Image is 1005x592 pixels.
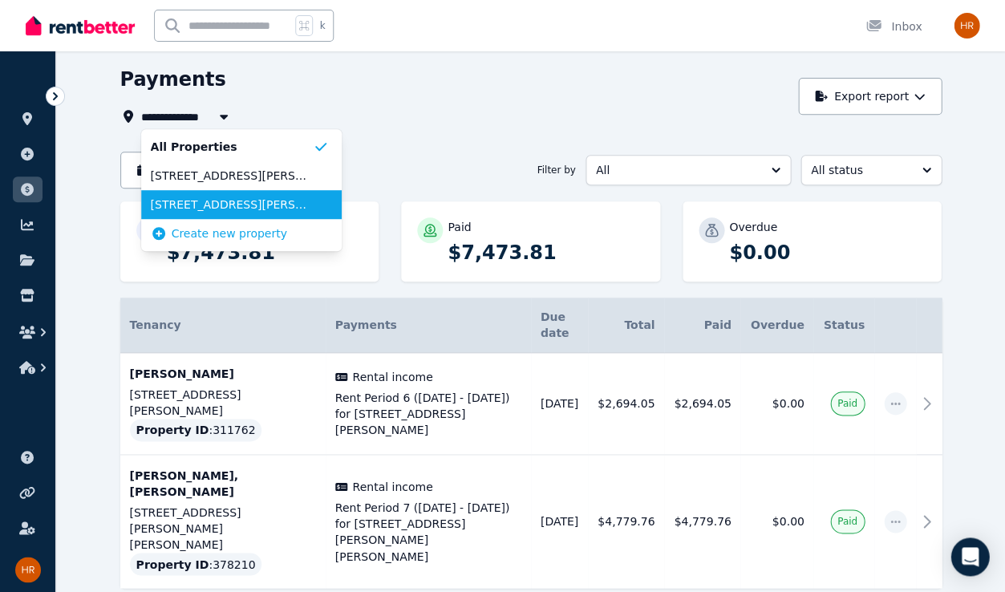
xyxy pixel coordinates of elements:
span: All status [811,162,909,178]
th: Overdue [740,298,813,353]
div: Open Intercom Messenger [950,537,989,576]
th: Status [813,298,873,353]
img: Helen Rizvi [954,13,979,39]
span: Rental income [352,479,432,495]
span: [STREET_ADDRESS][PERSON_NAME][PERSON_NAME] [151,168,313,184]
span: Property ID [136,556,209,572]
span: All Properties [151,139,313,155]
span: k [319,19,325,32]
th: Due date [531,298,588,353]
p: Overdue [729,219,777,235]
span: Rent Period 6 ([DATE] - [DATE]) for [STREET_ADDRESS][PERSON_NAME] [335,390,521,438]
td: [DATE] [531,353,588,455]
p: $0.00 [729,240,926,266]
div: : 311762 [130,419,262,441]
span: $0.00 [772,397,804,410]
p: [STREET_ADDRESS][PERSON_NAME][PERSON_NAME] [130,505,316,553]
p: $7,473.81 [448,240,644,266]
div: Inbox [865,18,922,34]
img: Helen Rizvi [15,557,41,582]
th: Tenancy [120,298,326,353]
span: Payments [335,318,397,331]
td: $4,779.76 [664,455,740,589]
p: [PERSON_NAME], [PERSON_NAME] [130,468,316,500]
span: Create new property [172,225,287,241]
th: Total [588,298,664,353]
span: Paid [837,397,857,410]
span: Rental income [352,369,432,385]
td: [DATE] [531,455,588,589]
h1: Payments [120,67,226,92]
p: [PERSON_NAME] [130,366,316,382]
img: RentBetter [26,14,135,38]
span: Paid [837,515,857,528]
div: : 378210 [130,553,262,575]
span: Filter by [537,164,575,176]
p: $7,473.81 [167,240,363,266]
span: Rent Period 7 ([DATE] - [DATE]) for [STREET_ADDRESS][PERSON_NAME][PERSON_NAME] [335,500,521,564]
th: Paid [664,298,740,353]
p: Paid [448,219,471,235]
p: [STREET_ADDRESS][PERSON_NAME] [130,387,316,419]
td: $2,694.05 [588,353,664,455]
td: $2,694.05 [664,353,740,455]
span: All [596,162,758,178]
span: Property ID [136,422,209,438]
span: $0.00 [772,515,804,528]
button: All status [800,155,942,185]
button: Export report [798,78,942,115]
button: All [586,155,791,185]
td: $4,779.76 [588,455,664,589]
span: [STREET_ADDRESS][PERSON_NAME] [151,197,313,213]
button: [DATE] [120,152,209,189]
